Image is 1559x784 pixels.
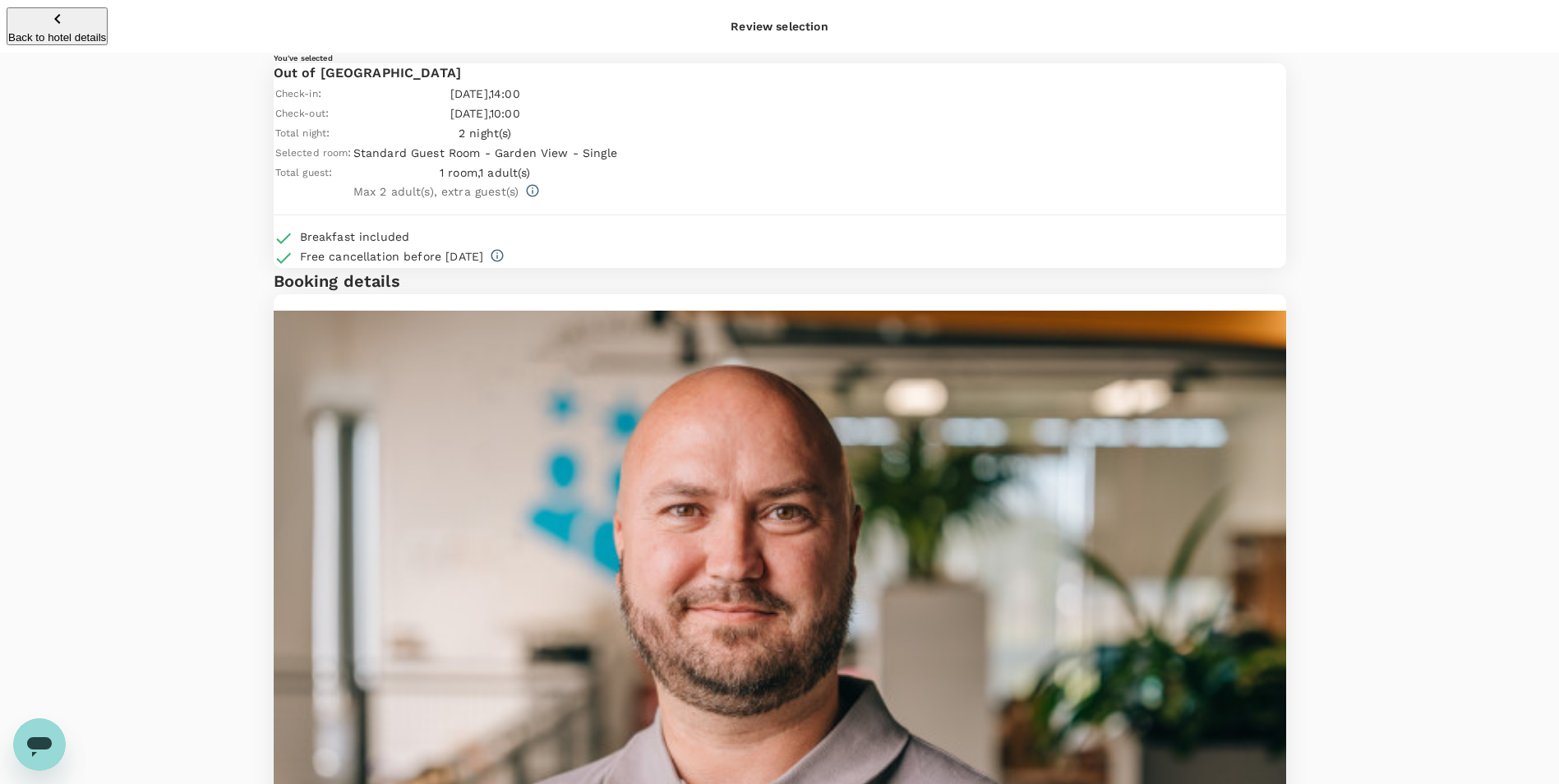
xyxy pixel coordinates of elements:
h6: You've selected [274,53,1286,63]
svg: Full refund before 2025-10-11 22:00 Cancelation after 2025-10-11 22:00, cancelation fee of AUD 22... [490,248,505,263]
span: Lead traveller : [274,296,357,309]
table: simple table [274,83,619,201]
p: [DATE] , 10:00 [353,105,617,122]
p: 1 room , 1 adult(s) [353,164,617,181]
span: Check-out [275,108,325,119]
p: [DATE] , 14:00 [353,85,617,102]
span: : [325,106,329,119]
span: : [348,145,351,159]
span: Total guest [275,167,330,178]
div: Review selection [731,18,828,35]
span: : [318,86,321,99]
span: : [326,126,330,139]
button: Back to hotel details [7,7,108,45]
div: Free cancellation before [DATE] [300,248,484,265]
span: : [329,165,332,178]
p: 2 night(s) [353,125,617,141]
span: Check-in [275,88,318,99]
span: Selected room [275,147,348,159]
p: Standard Guest Room - Garden View - Single [353,145,617,161]
iframe: Button to launch messaging window [13,718,66,771]
span: Total night [275,127,327,139]
p: Out of [GEOGRAPHIC_DATA] [274,63,1286,83]
p: Back to hotel details [8,31,106,44]
p: Max 2 adult(s) , extra guest(s) [353,183,519,200]
h6: Booking details [274,268,1286,294]
div: Breakfast included [300,228,410,245]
